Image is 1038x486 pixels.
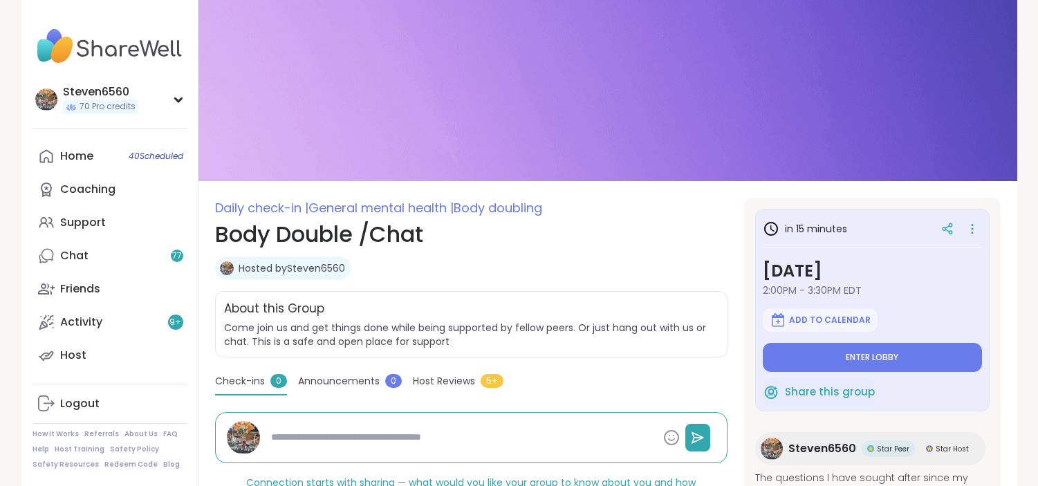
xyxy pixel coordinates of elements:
[33,387,187,420] a: Logout
[60,348,86,363] div: Host
[33,272,187,306] a: Friends
[63,84,138,100] div: Steven6560
[788,440,856,457] span: Steven6560
[84,429,119,439] a: Referrals
[33,460,99,469] a: Safety Resources
[60,396,100,411] div: Logout
[55,445,104,454] a: Host Training
[169,317,181,328] span: 9 +
[33,339,187,372] a: Host
[60,149,93,164] div: Home
[385,374,402,388] span: 0
[129,151,183,162] span: 40 Scheduled
[33,140,187,173] a: Home40Scheduled
[770,312,786,328] img: ShareWell Logomark
[763,384,779,400] img: ShareWell Logomark
[298,374,380,389] span: Announcements
[270,374,287,388] span: 0
[35,88,57,111] img: Steven6560
[110,445,159,454] a: Safety Policy
[761,438,783,460] img: Steven6560
[413,374,475,389] span: Host Reviews
[60,315,102,330] div: Activity
[60,182,115,197] div: Coaching
[173,183,184,194] iframe: Spotlight
[33,239,187,272] a: Chat77
[785,384,875,400] span: Share this group
[789,315,871,326] span: Add to Calendar
[763,259,982,283] h3: [DATE]
[104,460,158,469] a: Redeem Code
[481,374,503,388] span: 5+
[33,22,187,71] img: ShareWell Nav Logo
[215,374,265,389] span: Check-ins
[763,221,847,237] h3: in 15 minutes
[33,445,49,454] a: Help
[867,445,874,452] img: Star Peer
[877,444,909,454] span: Star Peer
[163,460,180,469] a: Blog
[763,308,878,332] button: Add to Calendar
[239,261,345,275] a: Hosted bySteven6560
[33,173,187,206] a: Coaching
[124,429,158,439] a: About Us
[224,300,324,318] h2: About this Group
[33,206,187,239] a: Support
[172,250,182,262] span: 77
[763,377,875,406] button: Share this group
[60,215,106,230] div: Support
[60,248,89,263] div: Chat
[763,343,982,372] button: Enter lobby
[227,421,260,454] img: Steven6560
[80,101,136,113] span: 70 Pro credits
[163,429,178,439] a: FAQ
[755,432,985,465] a: Steven6560Steven6560Star PeerStar PeerStar HostStar Host
[33,306,187,339] a: Activity9+
[60,281,100,297] div: Friends
[846,352,898,363] span: Enter lobby
[215,218,727,251] h1: Body Double /Chat
[215,199,308,216] span: Daily check-in |
[308,199,454,216] span: General mental health |
[936,444,969,454] span: Star Host
[224,321,719,348] span: Come join us and get things done while being supported by fellow peers. Or just hang out with us ...
[763,283,982,297] span: 2:00PM - 3:30PM EDT
[220,261,234,275] img: Steven6560
[33,429,79,439] a: How It Works
[454,199,542,216] span: Body doubling
[926,445,933,452] img: Star Host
